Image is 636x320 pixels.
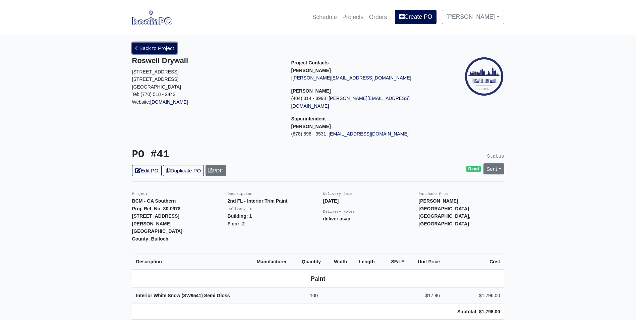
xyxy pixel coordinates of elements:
p: [GEOGRAPHIC_DATA] [132,83,281,91]
span: Read [466,166,481,172]
a: Schedule [309,10,339,24]
h3: PO #41 [132,149,313,161]
b: Paint [311,275,325,282]
a: [PERSON_NAME] [442,10,504,24]
strong: Floor: 2 [228,221,245,226]
strong: [GEOGRAPHIC_DATA] [132,228,182,234]
strong: County: Bulloch [132,236,169,242]
a: Back to Project [132,43,177,54]
strong: 2nd FL - Interior Trim Paint [228,198,288,204]
strong: Proj. Ref. No: 80-0978 [132,206,181,211]
span: Superintendent [291,116,326,121]
p: (678) 898 - 3531 | [291,130,441,138]
img: boomPO [132,9,172,25]
a: [PERSON_NAME][EMAIL_ADDRESS][DOMAIN_NAME] [292,75,411,81]
a: [EMAIL_ADDRESS][DOMAIN_NAME] [329,131,409,137]
a: Edit PO [132,165,162,176]
th: Cost [444,254,504,270]
small: Purchase From [419,192,448,196]
p: | [291,74,441,82]
div: Website: [132,56,281,106]
small: Status [487,154,504,159]
small: Delivery Notes [323,210,355,214]
a: Duplicate PO [163,165,204,176]
strong: [DATE] [323,198,339,204]
p: Tel: (770) 518 - 2442 [132,91,281,98]
th: Manufacturer [253,254,298,270]
strong: [PERSON_NAME] [291,88,331,94]
th: Unit Price [408,254,444,270]
a: [DOMAIN_NAME] [150,99,188,105]
td: $1,796.00 [444,288,504,304]
span: Project Contacts [291,60,329,65]
strong: [PERSON_NAME] [291,124,331,129]
p: (404) 314 - 8998 | [291,95,441,110]
td: $17.96 [408,288,444,304]
a: Orders [366,10,390,24]
p: [STREET_ADDRESS] [132,68,281,76]
small: Delivery To [228,207,252,211]
strong: BCM - GA Southern [132,198,176,204]
a: Create PO [395,10,437,24]
strong: [STREET_ADDRESS][PERSON_NAME] [132,213,180,226]
strong: deliver asap [323,216,350,221]
a: [PERSON_NAME][EMAIL_ADDRESS][DOMAIN_NAME] [291,96,410,109]
p: [STREET_ADDRESS] [132,75,281,83]
a: PDF [206,165,226,176]
strong: Interior White Snow (SW9541) Semi Gloss [136,293,230,298]
th: Quantity [298,254,330,270]
th: Length [355,254,383,270]
strong: [PERSON_NAME] [291,68,331,73]
th: SF/LF [383,254,408,270]
th: Width [330,254,355,270]
a: Projects [340,10,366,24]
small: Project [132,192,148,196]
a: Sent [483,163,504,174]
small: Description [228,192,252,196]
small: Delivery Date [323,192,353,196]
p: [PERSON_NAME][GEOGRAPHIC_DATA] - [GEOGRAPHIC_DATA], [GEOGRAPHIC_DATA] [419,197,504,227]
td: 100 [298,288,330,304]
h5: Roswell Drywall [132,56,281,65]
td: Subtotal: $1,796.00 [444,304,504,320]
th: Description [132,254,253,270]
strong: Building: 1 [228,213,252,219]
